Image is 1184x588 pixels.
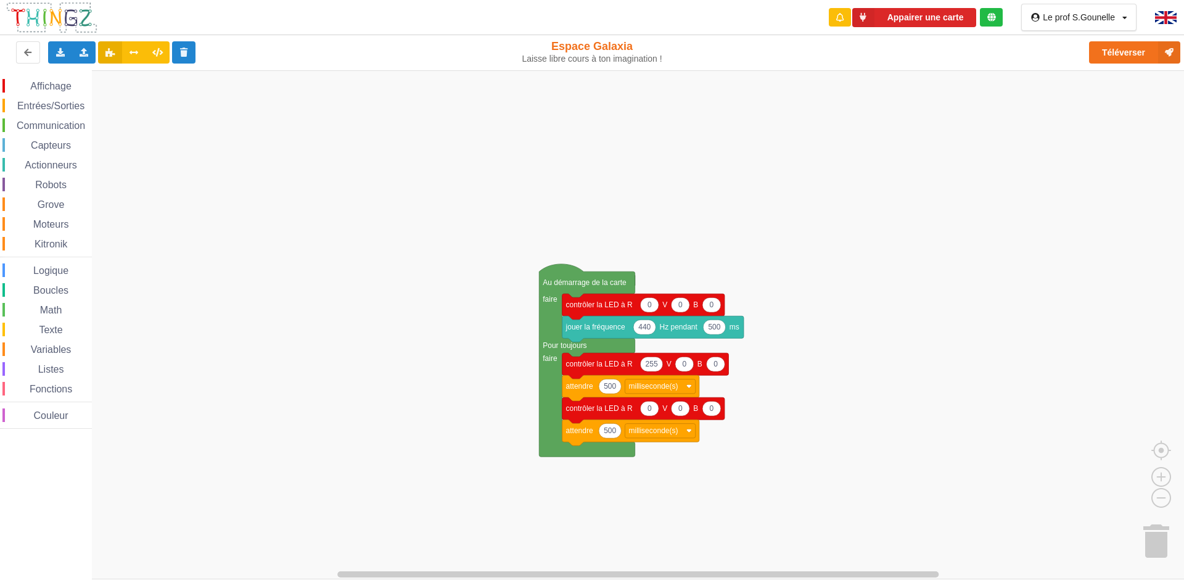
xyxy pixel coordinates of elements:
div: Laisse libre cours à ton imagination ! [489,54,696,64]
span: Affichage [28,81,73,91]
text: 0 [678,404,683,413]
text: attendre [566,382,593,391]
span: Communication [15,120,87,131]
text: contrôler la LED à R [566,360,633,368]
span: Moteurs [31,219,71,230]
span: Boucles [31,285,70,296]
div: Espace Galaxia [489,39,696,64]
span: Entrées/Sorties [15,101,86,111]
span: Texte [37,325,64,335]
span: Variables [29,344,73,355]
text: faire [543,295,557,304]
text: jouer la fréquence [565,323,625,331]
text: B [693,300,698,309]
span: Fonctions [28,384,74,394]
text: V [662,404,667,413]
text: ms [730,323,739,331]
text: 500 [604,382,616,391]
button: Appairer une carte [852,8,977,27]
span: Math [38,305,64,315]
span: Logique [31,265,70,276]
span: Listes [36,364,66,375]
text: contrôler la LED à R [566,404,633,413]
span: Robots [33,180,68,190]
text: 500 [708,323,720,331]
text: faire [543,354,557,363]
div: Tu es connecté au serveur de création de Thingz [980,8,1003,27]
button: Téléverser [1089,41,1180,64]
text: V [667,360,672,368]
text: 0 [678,300,683,309]
text: 0 [713,360,718,368]
text: V [662,300,667,309]
text: 0 [647,300,652,309]
span: Grove [36,199,67,210]
text: Pour toujours [543,341,586,350]
text: milliseconde(s) [628,382,678,391]
text: 500 [604,426,616,435]
text: B [693,404,698,413]
text: 255 [646,360,658,368]
img: gb.png [1155,11,1177,24]
text: B [697,360,702,368]
text: Hz pendant [659,323,697,331]
span: Capteurs [29,140,73,151]
span: Actionneurs [23,160,79,170]
text: milliseconde(s) [628,426,678,435]
text: 0 [682,360,686,368]
text: Au démarrage de la carte [543,278,627,287]
img: thingz_logo.png [6,1,98,34]
text: 440 [638,323,651,331]
span: Couleur [32,410,70,421]
text: 0 [647,404,652,413]
text: 0 [710,404,714,413]
text: 0 [710,300,714,309]
text: attendre [566,426,593,435]
text: contrôler la LED à R [566,300,633,309]
span: Kitronik [33,239,69,249]
div: Le prof S.Gounelle [1043,13,1115,22]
